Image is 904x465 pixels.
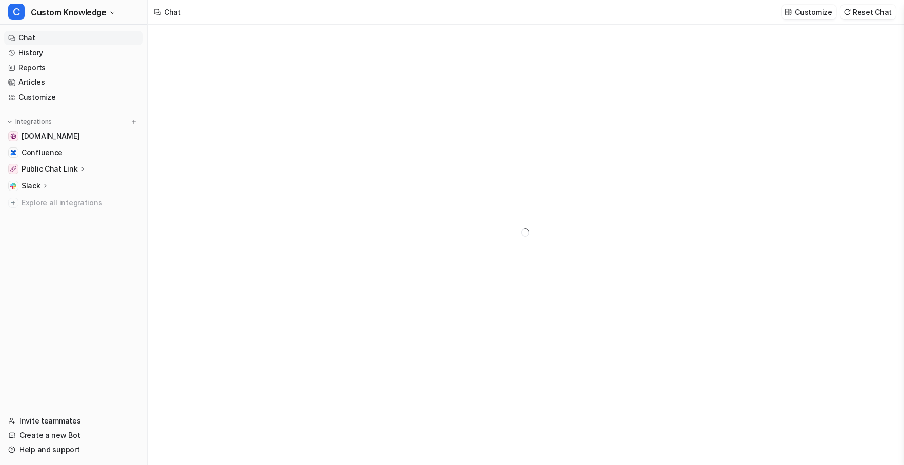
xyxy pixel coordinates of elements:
div: Chat [164,7,181,17]
a: Reports [4,60,143,75]
a: help.cartoncloud.com[DOMAIN_NAME] [4,129,143,143]
button: Reset Chat [840,5,896,19]
img: customize [785,8,792,16]
img: menu_add.svg [130,118,137,125]
p: Slack [22,181,40,191]
p: Public Chat Link [22,164,78,174]
a: Invite teammates [4,414,143,428]
img: Slack [10,183,16,189]
img: reset [844,8,851,16]
a: Create a new Bot [4,428,143,442]
img: expand menu [6,118,13,125]
span: Confluence [22,147,63,158]
a: History [4,46,143,60]
img: Public Chat Link [10,166,16,172]
a: Articles [4,75,143,90]
button: Integrations [4,117,55,127]
p: Customize [795,7,832,17]
span: Explore all integrations [22,195,139,211]
a: Chat [4,31,143,45]
button: Customize [782,5,836,19]
span: C [8,4,25,20]
a: ConfluenceConfluence [4,145,143,160]
a: Help and support [4,442,143,457]
p: Integrations [15,118,52,126]
a: Customize [4,90,143,104]
img: Confluence [10,150,16,156]
span: Custom Knowledge [31,5,107,19]
a: Explore all integrations [4,196,143,210]
img: explore all integrations [8,198,18,208]
img: help.cartoncloud.com [10,133,16,139]
span: [DOMAIN_NAME] [22,131,79,141]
